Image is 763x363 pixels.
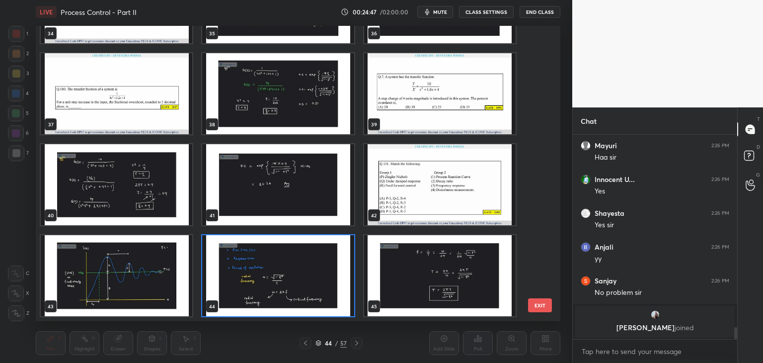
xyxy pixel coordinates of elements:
[756,171,760,179] p: G
[711,244,729,250] div: 2:26 PM
[41,235,192,316] img: 17592213691J3ZR9.pdf
[528,298,552,312] button: EXIT
[41,144,192,225] img: 17592213691J3ZR9.pdf
[595,220,729,230] div: Yes sir
[364,144,516,225] img: 17592213691J3ZR9.pdf
[595,175,635,184] h6: Innocent U...
[8,285,29,301] div: X
[41,53,192,134] img: 17592213691J3ZR9.pdf
[711,143,729,149] div: 2:26 PM
[711,210,729,216] div: 2:26 PM
[8,26,28,42] div: 1
[8,105,29,121] div: 5
[8,46,29,62] div: 2
[581,141,591,151] img: default.png
[459,6,514,18] button: CLASS SETTINGS
[520,6,560,18] button: End Class
[8,66,29,82] div: 3
[581,276,591,286] img: 3
[417,6,453,18] button: mute
[202,235,354,316] img: 17592213691J3ZR9.pdf
[595,153,729,163] div: Haa sir
[202,144,354,225] img: 17592213691J3ZR9.pdf
[8,145,29,161] div: 7
[757,115,760,123] p: T
[364,235,516,316] img: 17592213691J3ZR9.pdf
[581,175,591,184] img: 3
[8,266,29,281] div: C
[8,125,29,141] div: 6
[364,53,516,134] img: 17592213691J3ZR9.pdf
[595,209,624,218] h6: Shayesta
[61,7,137,17] h4: Process Control - Part II
[595,288,729,298] div: No problem sir
[335,340,338,346] div: /
[8,86,29,101] div: 4
[8,305,29,321] div: Z
[36,26,543,321] div: grid
[433,8,447,15] span: mute
[757,143,760,151] p: D
[595,276,616,285] h6: Sanjay
[650,310,660,320] img: 3
[595,186,729,196] div: Yes
[595,254,729,264] div: yy
[711,278,729,284] div: 2:26 PM
[675,323,694,332] span: joined
[581,242,591,252] img: 46e10ec064de4646ae159c20d01b5fcf.54700888_3
[202,53,354,134] img: 17592213691J3ZR9.pdf
[595,141,617,150] h6: Mayuri
[36,6,57,18] div: LIVE
[595,243,613,252] h6: Anjali
[581,208,591,218] img: 3
[340,339,347,348] div: 57
[323,340,333,346] div: 44
[573,108,605,134] p: Chat
[711,177,729,182] div: 2:26 PM
[573,135,737,340] div: grid
[581,324,729,332] p: [PERSON_NAME]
